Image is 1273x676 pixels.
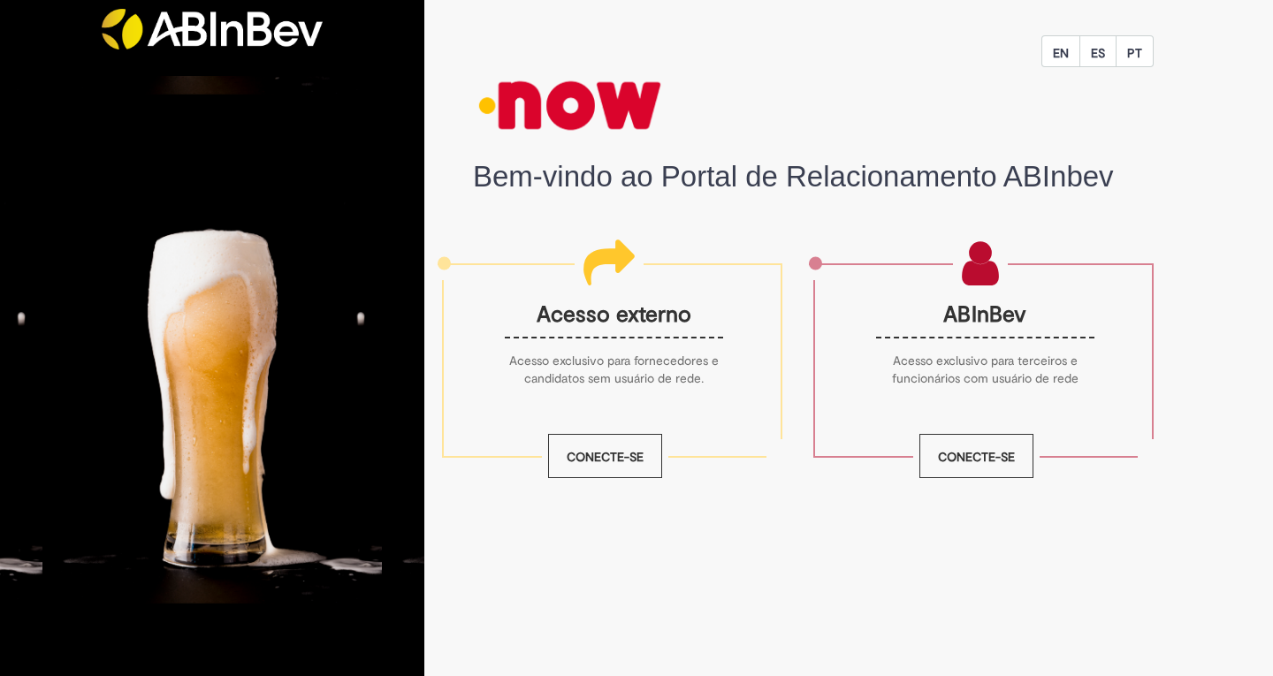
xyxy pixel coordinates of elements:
font: Bem-vindo ao Portal de Relacionamento ABInbev [473,160,1114,193]
font: Acesso exclusivo para fornecedores e candidatos sem usuário de rede. [509,353,719,386]
font: PT [1127,44,1142,60]
font: EN [1053,44,1069,60]
img: logo_now_small.png [473,67,667,143]
font: ES [1091,44,1105,60]
font: Conecte-se [567,449,644,465]
button: EN [1041,35,1080,67]
button: ES [1079,35,1117,67]
font: Acesso exclusivo para terceiros e funcionários com usuário de rede [892,353,1079,386]
font: Conecte-se [938,449,1015,465]
img: ABInbev-white.png [102,9,323,49]
button: PT [1116,35,1154,67]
